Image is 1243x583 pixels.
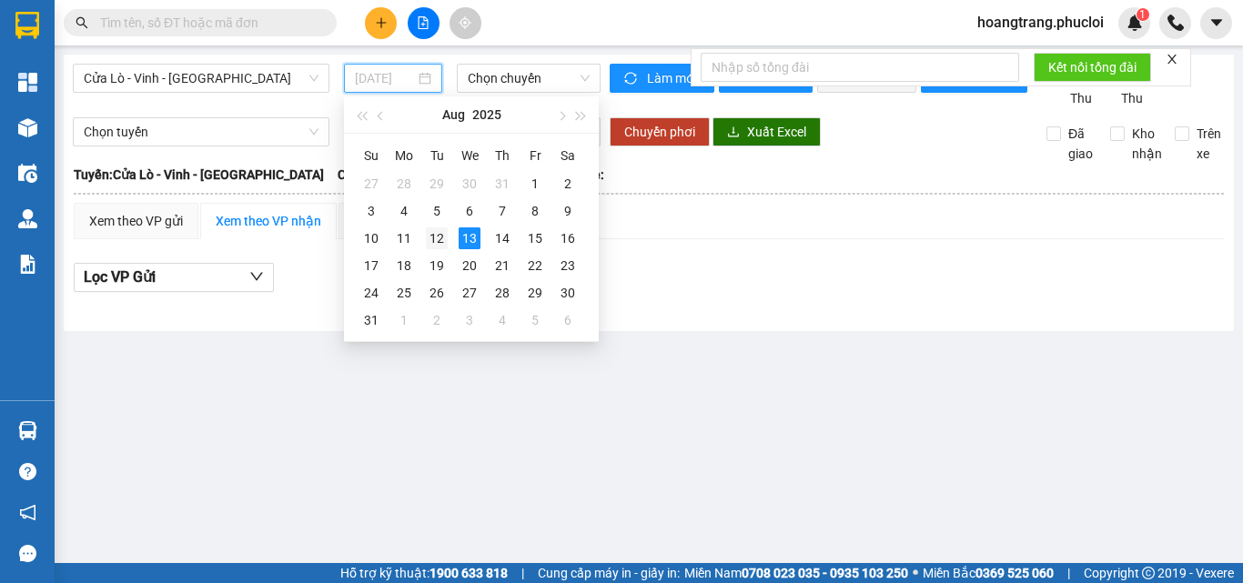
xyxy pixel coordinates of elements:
span: caret-down [1208,15,1225,31]
b: Tuyến: Cửa Lò - Vinh - [GEOGRAPHIC_DATA] [74,167,324,182]
div: 14 [491,227,513,249]
th: Th [486,141,519,170]
div: 20 [459,255,480,276]
td: 2025-08-06 [453,197,486,225]
td: 2025-08-29 [519,279,551,307]
td: 2025-08-19 [420,252,453,279]
th: Tu [420,141,453,170]
td: 2025-09-05 [519,307,551,334]
img: warehouse-icon [18,164,37,183]
span: Kho nhận [1125,124,1169,164]
td: 2025-08-05 [420,197,453,225]
div: 18 [393,255,415,276]
th: Su [355,141,388,170]
span: Chọn tuyến [84,118,318,146]
div: 30 [557,282,579,304]
td: 2025-08-31 [355,307,388,334]
td: 2025-08-13 [453,225,486,252]
span: file-add [417,16,429,29]
div: 29 [426,173,448,195]
div: 3 [360,200,382,222]
input: Tìm tên, số ĐT hoặc mã đơn [100,13,315,33]
span: close [1166,53,1178,65]
div: 16 [557,227,579,249]
button: caret-down [1200,7,1232,39]
button: 2025 [472,96,501,133]
span: Chọn chuyến [468,65,590,92]
div: 4 [491,309,513,331]
div: 2 [557,173,579,195]
td: 2025-08-02 [551,170,584,197]
span: Miền Bắc [923,563,1054,583]
td: 2025-08-08 [519,197,551,225]
img: warehouse-icon [18,118,37,137]
div: 24 [360,282,382,304]
div: 5 [524,309,546,331]
div: 31 [360,309,382,331]
td: 2025-08-07 [486,197,519,225]
span: | [1067,563,1070,583]
strong: 0708 023 035 - 0935 103 250 [742,566,908,580]
input: 13/08/2025 [355,68,415,88]
span: | [521,563,524,583]
button: Aug [442,96,465,133]
button: aim [450,7,481,39]
th: We [453,141,486,170]
span: 1 [1139,8,1146,21]
img: warehouse-icon [18,209,37,228]
span: notification [19,504,36,521]
div: Xem theo VP nhận [216,211,321,231]
td: 2025-07-29 [420,170,453,197]
button: syncLàm mới [610,64,714,93]
button: downloadXuất Excel [712,117,821,146]
div: 13 [459,227,480,249]
td: 2025-08-01 [519,170,551,197]
img: dashboard-icon [18,73,37,92]
div: 1 [524,173,546,195]
div: 27 [459,282,480,304]
td: 2025-08-14 [486,225,519,252]
img: warehouse-icon [18,421,37,440]
div: 17 [360,255,382,276]
div: 10 [360,227,382,249]
td: 2025-08-24 [355,279,388,307]
td: 2025-08-04 [388,197,420,225]
span: plus [375,16,388,29]
span: sync [624,72,640,86]
th: Mo [388,141,420,170]
div: 12 [426,227,448,249]
img: icon-new-feature [1127,15,1143,31]
div: 30 [459,173,480,195]
div: 22 [524,255,546,276]
td: 2025-08-22 [519,252,551,279]
strong: 1900 633 818 [429,566,508,580]
span: down [249,269,264,284]
span: ⚪️ [913,569,918,577]
span: search [76,16,88,29]
div: 8 [524,200,546,222]
span: Miền Nam [684,563,908,583]
div: 6 [459,200,480,222]
td: 2025-08-10 [355,225,388,252]
button: Chuyển phơi [610,117,710,146]
td: 2025-07-28 [388,170,420,197]
button: Lọc VP Gửi [74,263,274,292]
span: Làm mới [647,68,700,88]
div: 19 [426,255,448,276]
span: Chuyến: ( - [DATE]) [338,165,445,185]
td: 2025-09-01 [388,307,420,334]
img: solution-icon [18,255,37,274]
div: 26 [426,282,448,304]
td: 2025-09-06 [551,307,584,334]
td: 2025-08-26 [420,279,453,307]
th: Sa [551,141,584,170]
td: 2025-08-03 [355,197,388,225]
td: 2025-07-31 [486,170,519,197]
div: 21 [491,255,513,276]
td: 2025-08-21 [486,252,519,279]
span: Trên xe [1189,124,1228,164]
div: 31 [491,173,513,195]
div: 15 [524,227,546,249]
td: 2025-09-02 [420,307,453,334]
div: 9 [557,200,579,222]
